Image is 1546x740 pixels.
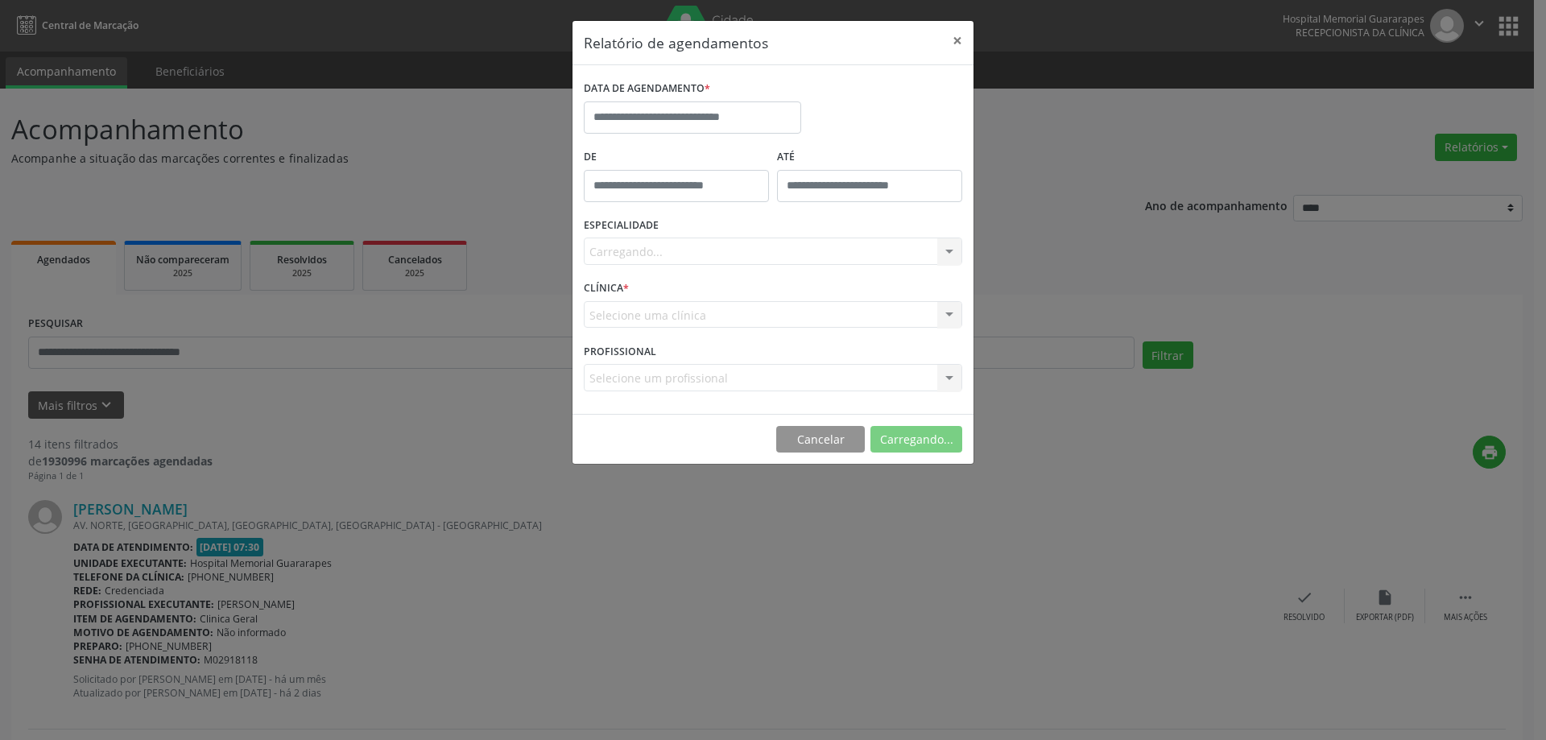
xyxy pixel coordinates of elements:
h5: Relatório de agendamentos [584,32,768,53]
label: ATÉ [777,145,962,170]
button: Close [941,21,973,60]
label: De [584,145,769,170]
label: ESPECIALIDADE [584,213,659,238]
label: DATA DE AGENDAMENTO [584,76,710,101]
label: CLÍNICA [584,276,629,301]
label: PROFISSIONAL [584,339,656,364]
button: Carregando... [870,426,962,453]
button: Cancelar [776,426,865,453]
